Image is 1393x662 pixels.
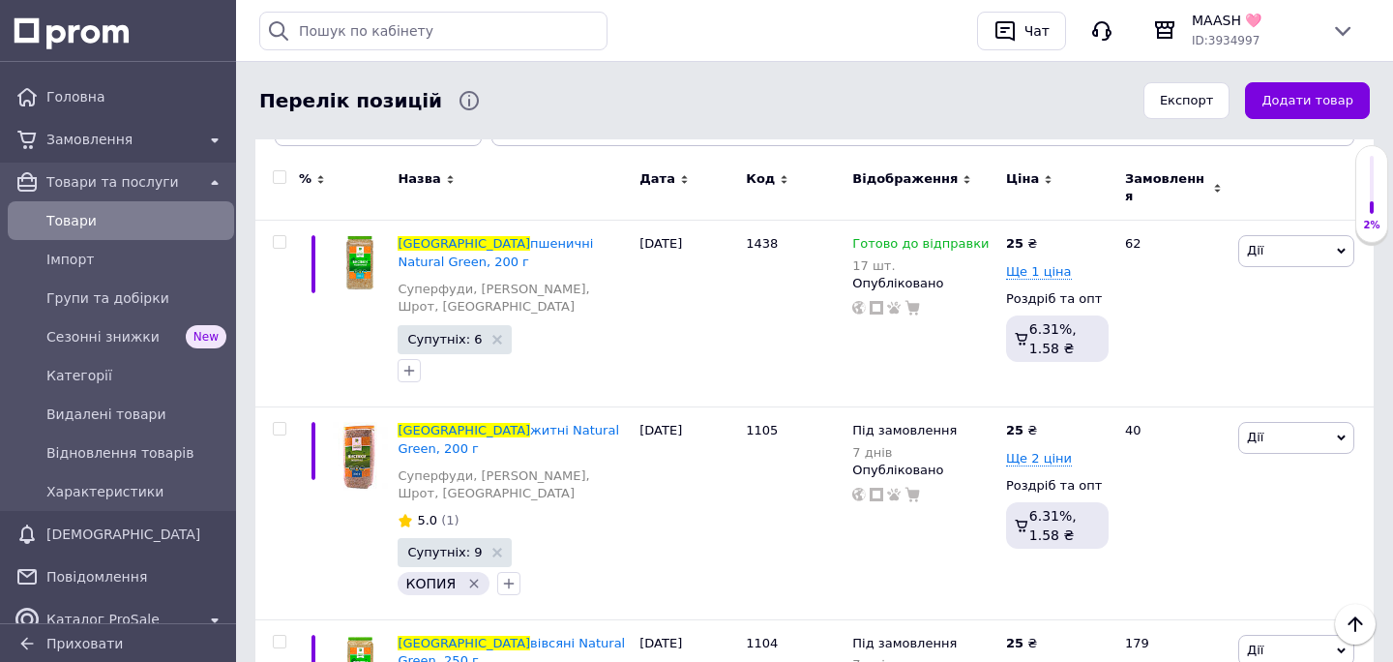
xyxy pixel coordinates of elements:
span: Замовлення [1125,170,1208,205]
span: 1438 [746,236,778,251]
span: % [299,170,311,188]
span: Головна [46,87,226,106]
span: Код [746,170,775,188]
span: Приховати [46,636,123,651]
img: Отруби пшеничные Natural Green, 200 г [333,235,388,290]
span: Ціна [1006,170,1039,188]
span: Видалені товари [46,405,226,424]
button: Додати товар [1245,82,1370,120]
span: (1) [441,513,459,527]
div: Роздріб та опт [1006,477,1109,495]
b: 25 [1006,423,1023,437]
div: 62 [1113,221,1233,407]
button: Експорт [1143,82,1230,120]
span: Відновлення товарів [46,443,226,463]
div: Роздріб та опт [1006,290,1109,308]
span: [GEOGRAPHIC_DATA] [398,636,530,650]
span: 1105 [746,423,778,437]
div: 2% [1356,219,1387,232]
span: Під замовлення [852,423,957,443]
span: Категорії [46,366,226,385]
span: Сезонні знижки [46,327,178,346]
b: 25 [1006,636,1023,650]
div: Опубліковано [852,275,996,292]
div: ₴ [1006,235,1037,253]
span: Готово до відправки [852,236,989,256]
span: Дії [1247,430,1263,444]
b: 25 [1006,236,1023,251]
span: 6.31%, 1.58 ₴ [1029,321,1077,356]
input: Пошук по кабінету [259,12,608,50]
span: 6.31%, 1.58 ₴ [1029,508,1077,543]
span: 5.0 [417,513,437,527]
span: Характеристики [46,482,226,501]
span: Замовлення [46,130,195,149]
span: Ще 2 ціни [1006,451,1072,466]
span: Назва [398,170,440,188]
span: Імпорт [46,250,226,269]
span: Перелік позицій [259,87,442,115]
span: Супутніх: 9 [407,546,482,558]
span: житні Natural Green, 200 г [398,423,619,455]
div: ₴ [1006,422,1037,439]
span: New [186,325,226,348]
img: Отруби ржаные Natural Green, 200 г [333,422,388,491]
span: 1104 [746,636,778,650]
a: Суперфуди, [PERSON_NAME], Шрот, [GEOGRAPHIC_DATA] [398,281,630,316]
span: [GEOGRAPHIC_DATA] [398,423,530,437]
a: [GEOGRAPHIC_DATA]житні Natural Green, 200 г [398,423,619,455]
span: [GEOGRAPHIC_DATA] [398,236,530,251]
div: 17 шт. [852,258,989,273]
span: Групи та добірки [46,288,226,308]
span: ID: 3934997 [1192,34,1260,47]
div: 40 [1113,407,1233,620]
span: Відображення [852,170,958,188]
span: Під замовлення [852,636,957,656]
span: Ще 1 ціна [1006,264,1072,280]
span: Каталог ProSale [46,610,195,629]
span: Товари [46,211,226,230]
svg: Видалити мітку [466,576,482,591]
div: [DATE] [635,221,741,407]
div: Опубліковано [852,462,996,479]
span: Дії [1247,643,1263,657]
div: Чат [1021,16,1053,45]
span: Товари та послуги [46,172,195,192]
button: Чат [977,12,1066,50]
span: [DEMOGRAPHIC_DATA] [46,525,226,544]
div: ₴ [1006,635,1037,652]
span: КОПИЯ [405,576,456,591]
span: Дії [1247,243,1263,257]
a: Суперфуди, [PERSON_NAME], Шрот, [GEOGRAPHIC_DATA] [398,467,630,502]
span: Повідомлення [46,567,226,587]
div: [DATE] [635,407,741,620]
button: Наверх [1335,604,1376,645]
div: 7 днів [852,445,957,460]
span: Дата [639,170,675,188]
a: [GEOGRAPHIC_DATA]пшеничні Natural Green, 200 г [398,236,593,268]
span: Супутніх: 6 [407,333,482,346]
span: пшеничні Natural Green, 200 г [398,236,593,268]
span: MAASH 🩷 [1192,11,1316,30]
